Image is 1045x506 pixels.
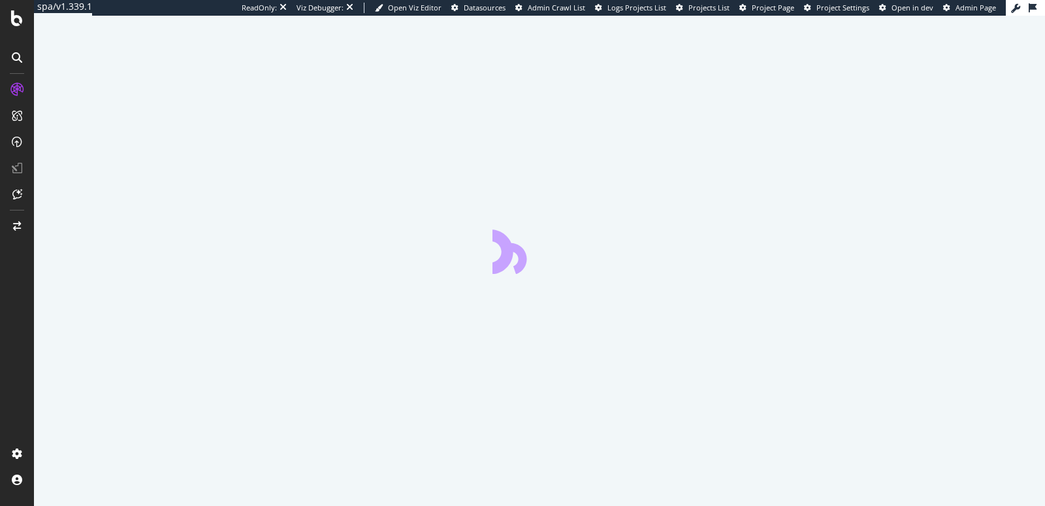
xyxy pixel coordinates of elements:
span: Open in dev [892,3,933,12]
span: Project Page [752,3,794,12]
a: Datasources [451,3,506,13]
a: Projects List [676,3,730,13]
a: Open Viz Editor [375,3,442,13]
a: Admin Crawl List [515,3,585,13]
span: Project Settings [816,3,869,12]
span: Datasources [464,3,506,12]
span: Admin Crawl List [528,3,585,12]
span: Logs Projects List [607,3,666,12]
div: ReadOnly: [242,3,277,13]
a: Admin Page [943,3,996,13]
a: Project Page [739,3,794,13]
div: Viz Debugger: [297,3,344,13]
span: Open Viz Editor [388,3,442,12]
a: Logs Projects List [595,3,666,13]
span: Projects List [688,3,730,12]
a: Open in dev [879,3,933,13]
div: animation [492,227,587,274]
a: Project Settings [804,3,869,13]
span: Admin Page [956,3,996,12]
